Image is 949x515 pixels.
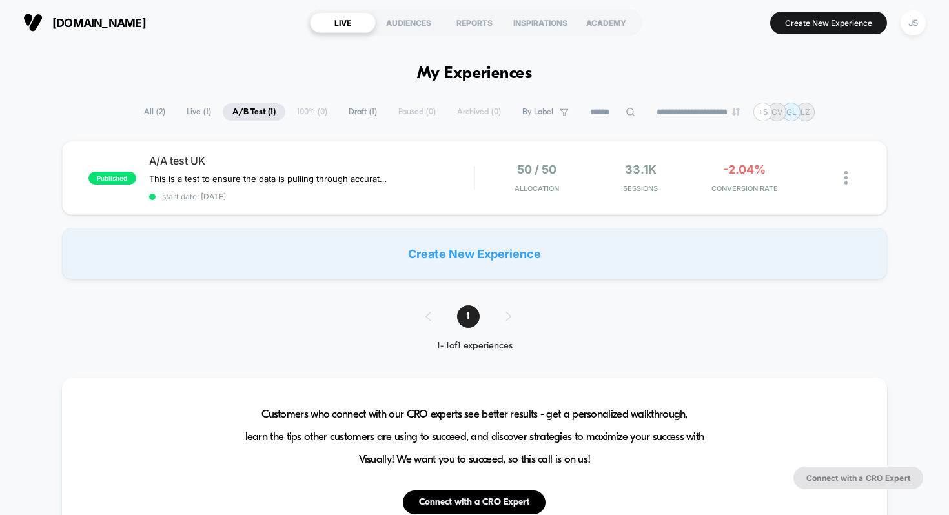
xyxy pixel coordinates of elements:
[901,10,926,35] div: JS
[592,184,689,193] span: Sessions
[696,184,793,193] span: CONVERSION RATE
[732,108,740,116] img: end
[376,12,442,33] div: AUDIENCES
[88,172,136,185] span: published
[771,107,782,117] p: CV
[457,305,480,328] span: 1
[310,12,376,33] div: LIVE
[515,184,559,193] span: Allocation
[793,467,923,489] button: Connect with a CRO Expert
[786,107,797,117] p: GL
[149,174,389,184] span: This is a test to ensure the data is pulling through accurately on the [GEOGRAPHIC_DATA] site.
[625,163,657,176] span: 33.1k
[417,65,533,83] h1: My Experiences
[177,103,221,121] span: Live ( 1 )
[19,12,150,33] button: [DOMAIN_NAME]
[517,163,556,176] span: 50 / 50
[403,490,546,514] button: Connect with a CRO Expert
[52,16,146,30] span: [DOMAIN_NAME]
[134,103,175,121] span: All ( 2 )
[897,10,930,36] button: JS
[62,228,888,279] div: Create New Experience
[413,341,537,352] div: 1 - 1 of 1 experiences
[573,12,639,33] div: ACADEMY
[770,12,887,34] button: Create New Experience
[223,103,285,121] span: A/B Test ( 1 )
[507,12,573,33] div: INSPIRATIONS
[801,107,810,117] p: LZ
[149,192,474,201] span: start date: [DATE]
[245,403,704,471] span: Customers who connect with our CRO experts see better results - get a personalized walkthrough, l...
[149,154,474,167] span: A/A test UK
[339,103,387,121] span: Draft ( 1 )
[522,107,553,117] span: By Label
[723,163,766,176] span: -2.04%
[753,103,772,121] div: + 5
[844,171,848,185] img: close
[442,12,507,33] div: REPORTS
[23,13,43,32] img: Visually logo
